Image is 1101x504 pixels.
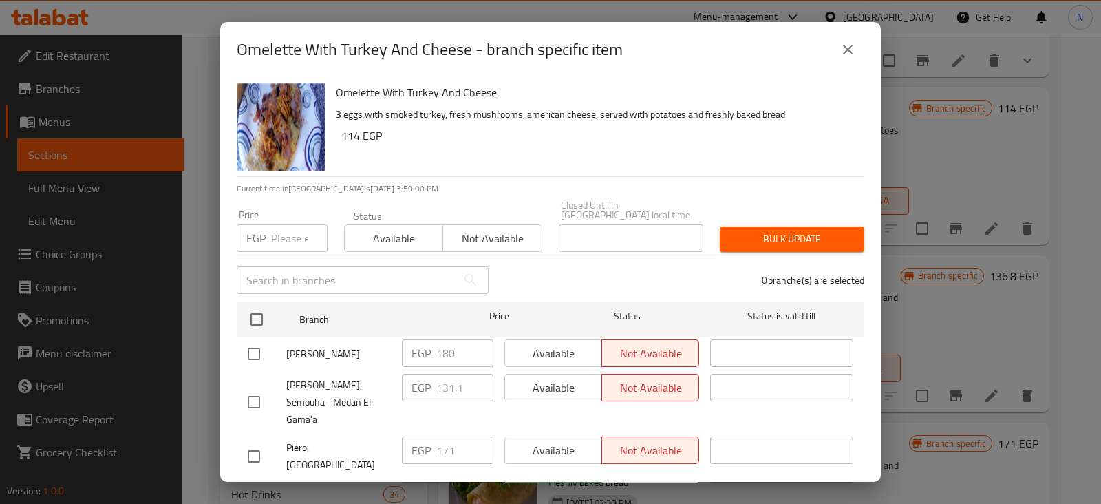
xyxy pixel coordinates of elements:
[286,346,391,363] span: [PERSON_NAME]
[336,106,853,123] p: 3 eggs with smoked turkey, fresh mushrooms, american cheese, served with potatoes and freshly bak...
[436,437,493,464] input: Please enter price
[831,33,864,66] button: close
[237,39,623,61] h2: Omelette With Turkey And Cheese - branch specific item
[237,266,457,294] input: Search in branches
[237,83,325,171] img: Omelette With Turkey And Cheese
[411,345,431,361] p: EGP
[411,379,431,396] p: EGP
[442,224,542,252] button: Not available
[762,273,864,287] p: 0 branche(s) are selected
[720,227,864,252] button: Bulk update
[449,229,536,249] span: Not available
[336,83,853,102] h6: Omelette With Turkey And Cheese
[286,377,391,428] span: [PERSON_NAME], Semouha - Medan El Gama'a
[556,308,699,325] span: Status
[341,126,853,145] h6: 114 EGP
[246,230,266,246] p: EGP
[411,442,431,459] p: EGP
[436,339,493,367] input: Please enter price
[731,231,853,248] span: Bulk update
[453,308,545,325] span: Price
[237,182,864,195] p: Current time in [GEOGRAPHIC_DATA] is [DATE] 3:50:00 PM
[436,374,493,401] input: Please enter price
[271,224,328,252] input: Please enter price
[286,439,391,474] span: Piero, [GEOGRAPHIC_DATA]
[710,308,853,325] span: Status is valid till
[344,224,443,252] button: Available
[299,311,442,328] span: Branch
[350,229,438,249] span: Available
